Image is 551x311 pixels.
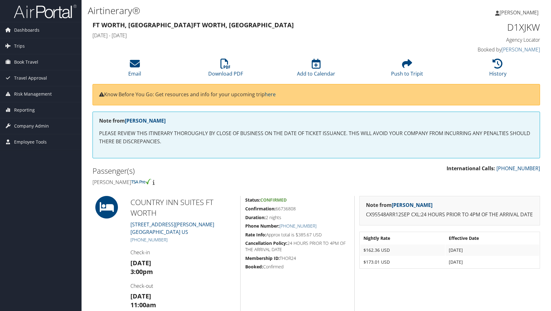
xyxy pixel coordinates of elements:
[489,62,506,77] a: History
[130,267,153,276] strong: 3:00pm
[130,259,151,267] strong: [DATE]
[245,255,350,261] h5: THOR24
[446,256,539,268] td: [DATE]
[130,221,214,235] a: [STREET_ADDRESS][PERSON_NAME][GEOGRAPHIC_DATA] US
[391,62,423,77] a: Push to Tripit
[245,255,280,261] strong: Membership ID:
[14,70,47,86] span: Travel Approval
[279,223,316,229] a: [PHONE_NUMBER]
[14,86,52,102] span: Risk Management
[366,202,432,208] strong: Note from
[130,249,235,256] h4: Check-in
[208,62,243,77] a: Download PDF
[93,166,312,176] h2: Passenger(s)
[99,117,166,124] strong: Note from
[245,240,287,246] strong: Cancellation Policy:
[99,129,533,145] p: PLEASE REVIEW THIS ITINERARY THOROUGHLY BY CLOSE OF BUSINESS ON THE DATE OF TICKET ISSUANCE. THIS...
[392,202,432,208] a: [PERSON_NAME]
[245,232,350,238] h5: Approx total is $385.67 USD
[500,9,538,16] span: [PERSON_NAME]
[245,232,266,238] strong: Rate Info:
[435,36,540,43] h4: Agency Locator
[245,264,263,270] strong: Booked:
[260,197,287,203] span: Confirmed
[446,245,539,256] td: [DATE]
[14,4,77,19] img: airportal-logo.png
[245,206,350,212] h5: 66736808
[245,264,350,270] h5: Confirmed
[131,179,151,184] img: tsa-precheck.png
[435,46,540,53] h4: Booked by
[501,46,540,53] a: [PERSON_NAME]
[297,62,335,77] a: Add to Calendar
[128,62,141,77] a: Email
[130,292,151,300] strong: [DATE]
[125,117,166,124] a: [PERSON_NAME]
[14,118,49,134] span: Company Admin
[360,245,445,256] td: $162.36 USD
[360,256,445,268] td: $173.01 USD
[496,165,540,172] a: [PHONE_NUMBER]
[130,282,235,289] h4: Check-out
[245,214,266,220] strong: Duration:
[14,102,35,118] span: Reporting
[245,206,276,212] strong: Confirmation:
[93,179,312,186] h4: [PERSON_NAME]
[366,211,533,219] p: CX95548ARR12SEP CXL:24 HOURS PRIOR TO 4PM OF THE ARRIVAL DATE
[265,91,276,98] a: here
[88,4,392,17] h1: Airtinerary®
[14,22,40,38] span: Dashboards
[245,223,279,229] strong: Phone Number:
[93,32,426,39] h4: [DATE] - [DATE]
[130,301,156,309] strong: 11:00am
[245,197,260,203] strong: Status:
[14,134,47,150] span: Employee Tools
[93,21,294,29] strong: Ft Worth, [GEOGRAPHIC_DATA] Ft Worth, [GEOGRAPHIC_DATA]
[446,233,539,244] th: Effective Date
[130,197,235,218] h2: COUNTRY INN SUITES FT WORTH
[245,214,350,221] h5: 2 nights
[495,3,545,22] a: [PERSON_NAME]
[14,38,25,54] span: Trips
[447,165,495,172] strong: International Calls:
[130,237,167,243] a: [PHONE_NUMBER]
[435,21,540,34] h1: D1XJKW
[245,240,350,252] h5: 24 HOURS PRIOR TO 4PM OF THE ARRIVAL DATE
[99,91,533,99] p: Know Before You Go: Get resources and info for your upcoming trip
[360,233,445,244] th: Nightly Rate
[14,54,38,70] span: Book Travel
